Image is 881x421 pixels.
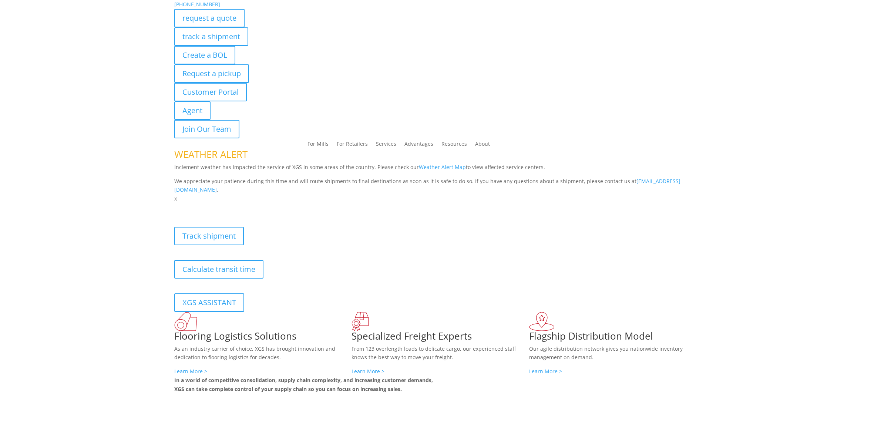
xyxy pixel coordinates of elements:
a: [PHONE_NUMBER] [174,1,220,8]
span: WEATHER ALERT [174,148,248,161]
a: Learn More > [529,368,562,375]
p: We appreciate your patience during this time and will route shipments to final destinations as so... [174,177,707,195]
a: About [475,141,490,149]
a: Advantages [404,141,433,149]
a: Request a pickup [174,64,249,83]
a: Learn More > [352,368,384,375]
b: Visibility, transparency, and control for your entire supply chain. [174,204,339,211]
a: Track shipment [174,227,244,245]
a: For Retailers [337,141,368,149]
p: Inclement weather has impacted the service of XGS in some areas of the country. Please check our ... [174,163,707,177]
a: request a quote [174,9,245,27]
a: Services [376,141,396,149]
a: Resources [441,141,467,149]
h1: Specialized Freight Experts [352,331,529,344]
p: From 123 overlength loads to delicate cargo, our experienced staff knows the best way to move you... [352,344,529,367]
a: track a shipment [174,27,248,46]
a: For Mills [307,141,329,149]
a: Create a BOL [174,46,235,64]
a: Learn More > [174,368,207,375]
a: Calculate transit time [174,260,263,279]
a: XGS ASSISTANT [174,293,244,312]
a: Join Our Team [174,120,239,138]
p: x [174,194,707,203]
h1: Flagship Distribution Model [529,331,707,344]
a: Agent [174,101,211,120]
img: xgs-icon-total-supply-chain-intelligence-red [174,312,197,331]
h1: Flooring Logistics Solutions [174,331,352,344]
b: In a world of competitive consolidation, supply chain complexity, and increasing customer demands... [174,377,433,393]
a: Customer Portal [174,83,247,101]
span: Our agile distribution network gives you nationwide inventory management on demand. [529,345,683,361]
img: xgs-icon-flagship-distribution-model-red [529,312,555,331]
a: Weather Alert Map [419,164,466,171]
img: xgs-icon-focused-on-flooring-red [352,312,369,331]
span: As an industry carrier of choice, XGS has brought innovation and dedication to flooring logistics... [174,345,335,361]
